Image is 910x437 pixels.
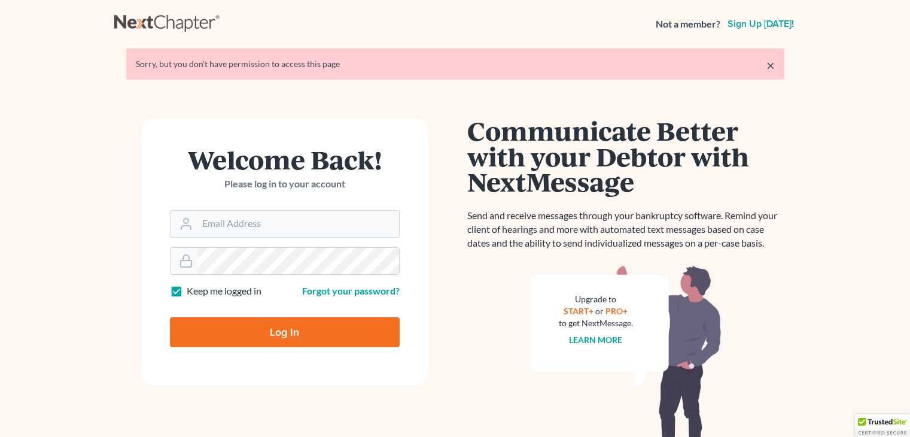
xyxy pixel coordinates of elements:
input: Email Address [197,211,399,237]
div: TrustedSite Certified [855,414,910,437]
a: Forgot your password? [302,285,400,296]
p: Please log in to your account [170,177,400,191]
h1: Communicate Better with your Debtor with NextMessage [467,118,784,195]
h1: Welcome Back! [170,147,400,172]
div: Sorry, but you don't have permission to access this page [136,58,775,70]
p: Send and receive messages through your bankruptcy software. Remind your client of hearings and mo... [467,209,784,250]
input: Log In [170,317,400,347]
span: or [595,306,604,316]
a: PRO+ [605,306,628,316]
a: START+ [564,306,594,316]
div: Upgrade to [559,293,633,305]
label: Keep me logged in [187,284,261,298]
div: to get NextMessage. [559,317,633,329]
a: Learn more [569,335,622,345]
a: × [766,58,775,72]
a: Sign up [DATE]! [725,19,796,29]
strong: Not a member? [656,17,720,31]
